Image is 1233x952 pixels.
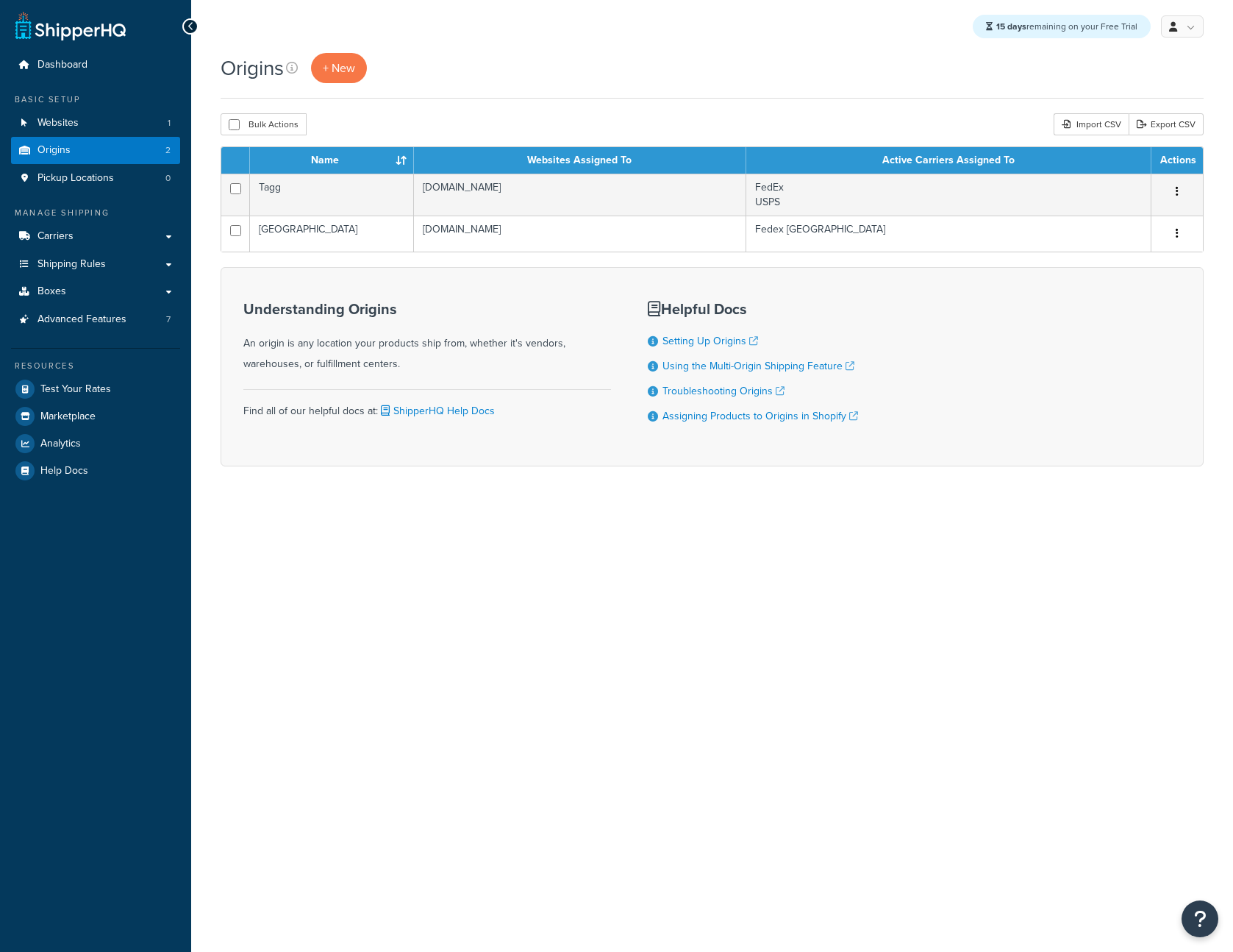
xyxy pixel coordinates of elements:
[243,301,611,374] div: An origin is any location your products ship from, whether it's vendors, warehouses, or fulfillme...
[37,144,71,157] span: Origins
[414,174,746,216] td: [DOMAIN_NAME]
[1054,113,1129,135] div: Import CSV
[973,15,1151,38] div: remaining on your Free Trial
[1129,113,1204,135] a: Export CSV
[11,360,180,372] div: Resources
[37,313,126,326] span: Advanced Features
[648,301,858,317] h3: Helpful Docs
[15,11,126,40] a: ShipperHQ Home
[11,306,180,333] li: Advanced Features
[746,174,1151,216] td: FedEx USPS
[1182,901,1218,937] button: Open Resource Center
[40,465,88,477] span: Help Docs
[746,216,1151,252] td: Fedex [GEOGRAPHIC_DATA]
[11,137,180,164] li: Origins
[323,60,355,77] span: + New
[11,165,180,192] li: Pickup Locations
[11,137,180,164] a: Origins 2
[11,110,180,137] a: Websites 1
[40,438,81,450] span: Analytics
[11,93,180,106] div: Basic Setup
[11,223,180,250] a: Carriers
[662,408,858,424] a: Assigning Products to Origins in Shopify
[37,172,114,185] span: Pickup Locations
[165,144,171,157] span: 2
[378,403,495,419] a: ShipperHQ Help Docs
[40,383,111,396] span: Test Your Rates
[37,59,87,71] span: Dashboard
[11,110,180,137] li: Websites
[414,147,746,174] th: Websites Assigned To
[37,230,74,243] span: Carriers
[37,258,106,271] span: Shipping Rules
[165,172,171,185] span: 0
[37,117,79,129] span: Websites
[11,51,180,79] a: Dashboard
[996,20,1026,33] strong: 15 days
[662,358,854,374] a: Using the Multi-Origin Shipping Feature
[414,216,746,252] td: [DOMAIN_NAME]
[11,458,180,484] a: Help Docs
[166,313,171,326] span: 7
[746,147,1151,174] th: Active Carriers Assigned To
[662,383,785,399] a: Troubleshooting Origins
[250,216,414,252] td: [GEOGRAPHIC_DATA]
[221,113,307,135] button: Bulk Actions
[11,306,180,333] a: Advanced Features 7
[243,389,611,422] div: Find all of our helpful docs at:
[221,54,284,82] h1: Origins
[243,301,611,317] h3: Understanding Origins
[11,430,180,457] a: Analytics
[37,285,66,298] span: Boxes
[311,53,367,83] a: + New
[11,251,180,278] a: Shipping Rules
[40,411,96,423] span: Marketplace
[11,165,180,192] a: Pickup Locations 0
[168,117,171,129] span: 1
[11,207,180,219] div: Manage Shipping
[250,174,414,216] td: Tagg
[250,147,414,174] th: Name : activate to sort column ascending
[11,403,180,430] a: Marketplace
[1151,147,1203,174] th: Actions
[11,376,180,402] a: Test Your Rates
[662,333,758,349] a: Setting Up Origins
[11,278,180,305] a: Boxes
